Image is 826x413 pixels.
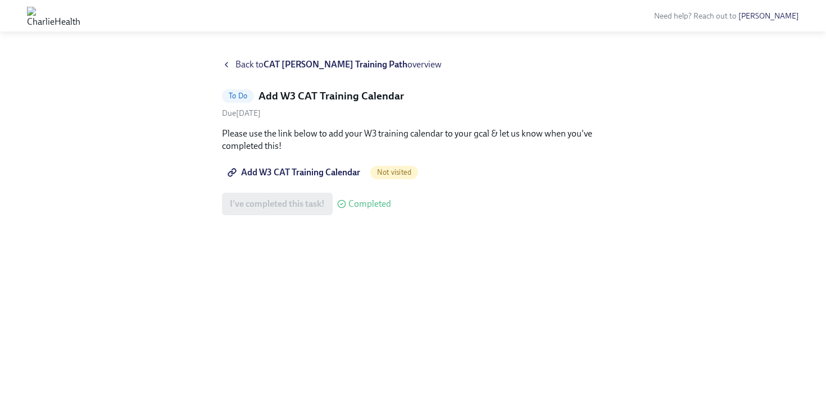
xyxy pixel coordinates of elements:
h5: Add W3 CAT Training Calendar [258,89,404,103]
span: Add W3 CAT Training Calendar [230,167,360,178]
a: [PERSON_NAME] [738,11,799,21]
span: Need help? Reach out to [654,11,799,21]
span: Saturday, August 30th 2025, 8:00 am [222,108,261,118]
a: Add W3 CAT Training Calendar [222,161,368,184]
span: To Do [222,92,254,100]
span: Not visited [370,168,418,176]
a: Back toCAT [PERSON_NAME] Training Pathoverview [222,58,604,71]
p: Please use the link below to add your W3 training calendar to your gcal & let us know when you've... [222,128,604,152]
span: Completed [348,199,391,208]
strong: CAT [PERSON_NAME] Training Path [264,59,407,70]
span: Back to overview [235,58,442,71]
img: CharlieHealth [27,7,80,25]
